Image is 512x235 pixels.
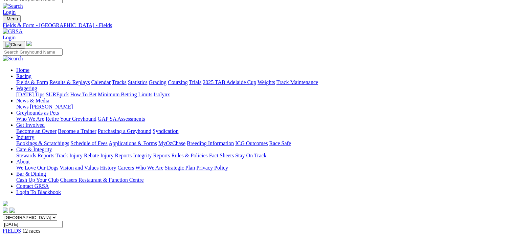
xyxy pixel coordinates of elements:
[16,122,45,128] a: Get Involved
[16,79,509,85] div: Racing
[16,128,57,134] a: Become an Owner
[258,79,275,85] a: Weights
[22,228,40,234] span: 12 races
[100,153,132,158] a: Injury Reports
[189,79,201,85] a: Trials
[60,165,98,171] a: Vision and Values
[46,92,69,97] a: SUREpick
[154,92,170,97] a: Isolynx
[109,140,157,146] a: Applications & Forms
[16,177,59,183] a: Cash Up Your Club
[9,208,15,213] img: twitter.svg
[98,128,151,134] a: Purchasing a Greyhound
[46,116,96,122] a: Retire Your Greyhound
[3,48,63,56] input: Search
[168,79,188,85] a: Coursing
[5,42,22,47] img: Close
[16,140,509,146] div: Industry
[16,189,61,195] a: Login To Blackbook
[55,153,99,158] a: Track Injury Rebate
[16,153,509,159] div: Care & Integrity
[16,104,28,110] a: News
[3,28,23,35] img: GRSA
[7,16,18,21] span: Menu
[16,146,52,152] a: Care & Integrity
[16,165,509,171] div: About
[16,85,37,91] a: Wagering
[16,104,509,110] div: News & Media
[16,177,509,183] div: Bar & Dining
[70,140,107,146] a: Schedule of Fees
[187,140,234,146] a: Breeding Information
[3,56,23,62] img: Search
[3,35,16,40] a: Login
[16,140,69,146] a: Bookings & Scratchings
[16,110,59,116] a: Greyhounds as Pets
[16,134,34,140] a: Industry
[100,165,116,171] a: History
[165,165,195,171] a: Strategic Plan
[16,67,29,73] a: Home
[98,116,145,122] a: GAP SA Assessments
[196,165,228,171] a: Privacy Policy
[16,159,30,164] a: About
[26,41,32,46] img: logo-grsa-white.png
[3,228,21,234] a: FIELDS
[135,165,163,171] a: Who We Are
[158,140,185,146] a: MyOzChase
[60,177,143,183] a: Chasers Restaurant & Function Centre
[16,73,31,79] a: Racing
[128,79,148,85] a: Statistics
[16,92,509,98] div: Wagering
[171,153,208,158] a: Rules & Policies
[153,128,178,134] a: Syndication
[91,79,111,85] a: Calendar
[235,140,268,146] a: ICG Outcomes
[16,116,509,122] div: Greyhounds as Pets
[112,79,127,85] a: Tracks
[3,15,21,22] button: Toggle navigation
[16,92,44,97] a: [DATE] Tips
[49,79,90,85] a: Results & Replays
[203,79,256,85] a: 2025 TAB Adelaide Cup
[3,3,23,9] img: Search
[98,92,152,97] a: Minimum Betting Limits
[3,201,8,206] img: logo-grsa-white.png
[16,183,49,189] a: Contact GRSA
[269,140,291,146] a: Race Safe
[3,208,8,213] img: facebook.svg
[117,165,134,171] a: Careers
[16,128,509,134] div: Get Involved
[30,104,73,110] a: [PERSON_NAME]
[209,153,234,158] a: Fact Sheets
[16,98,49,103] a: News & Media
[58,128,96,134] a: Become a Trainer
[3,221,63,228] input: Select date
[3,9,16,15] a: Login
[16,116,44,122] a: Who We Are
[149,79,166,85] a: Grading
[16,153,54,158] a: Stewards Reports
[70,92,97,97] a: How To Bet
[16,79,48,85] a: Fields & Form
[3,41,25,48] button: Toggle navigation
[133,153,170,158] a: Integrity Reports
[16,165,58,171] a: We Love Our Dogs
[276,79,318,85] a: Track Maintenance
[3,22,509,28] a: Fields & Form - [GEOGRAPHIC_DATA] - Fields
[16,171,46,177] a: Bar & Dining
[235,153,266,158] a: Stay On Track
